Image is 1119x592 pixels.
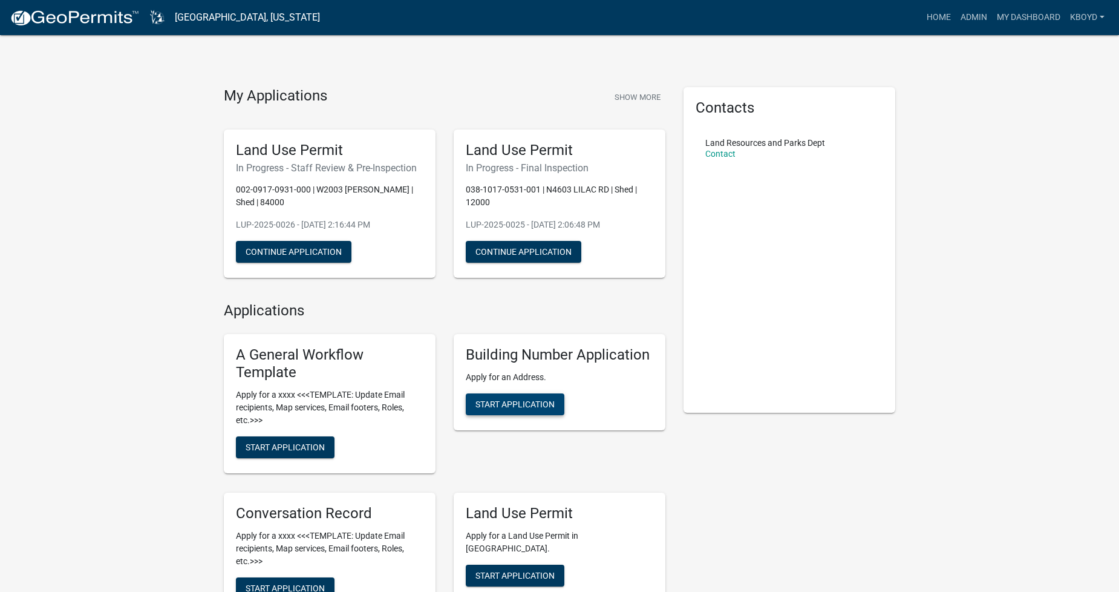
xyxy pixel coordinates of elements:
a: [GEOGRAPHIC_DATA], [US_STATE] [175,7,320,28]
button: Continue Application [466,241,581,263]
p: Land Resources and Parks Dept [705,139,825,147]
h6: In Progress - Staff Review & Pre-Inspection [236,162,423,174]
p: Apply for a Land Use Permit in [GEOGRAPHIC_DATA]. [466,530,653,555]
h5: Building Number Application [466,346,653,364]
h4: My Applications [224,87,327,105]
button: Start Application [466,393,564,415]
h6: In Progress - Final Inspection [466,162,653,174]
h5: Land Use Permit [236,142,423,159]
p: Apply for a xxxx <<<TEMPLATE: Update Email recipients, Map services, Email footers, Roles, etc.>>> [236,389,423,427]
h5: Contacts [696,99,883,117]
span: Start Application [475,570,555,580]
h5: Land Use Permit [466,142,653,159]
h4: Applications [224,302,665,320]
button: Start Application [466,565,564,587]
h5: A General Workflow Template [236,346,423,381]
img: Dodge County, Wisconsin [149,9,165,25]
p: 002-0917-0931-000 | W2003 [PERSON_NAME] | Shed | 84000 [236,183,423,209]
button: Start Application [236,436,334,458]
p: 038-1017-0531-001 | N4603 LILAC RD | Shed | 12000 [466,183,653,209]
span: Start Application [246,442,325,452]
a: kboyd [1065,6,1109,29]
a: Admin [956,6,992,29]
p: LUP-2025-0026 - [DATE] 2:16:44 PM [236,219,423,231]
a: My Dashboard [992,6,1065,29]
button: Show More [610,87,665,107]
span: Start Application [475,400,555,409]
h5: Land Use Permit [466,505,653,522]
button: Continue Application [236,241,351,263]
p: Apply for an Address. [466,371,653,384]
h5: Conversation Record [236,505,423,522]
p: Apply for a xxxx <<<TEMPLATE: Update Email recipients, Map services, Email footers, Roles, etc.>>> [236,530,423,568]
p: LUP-2025-0025 - [DATE] 2:06:48 PM [466,219,653,231]
a: Contact [705,149,736,159]
a: Home [922,6,956,29]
